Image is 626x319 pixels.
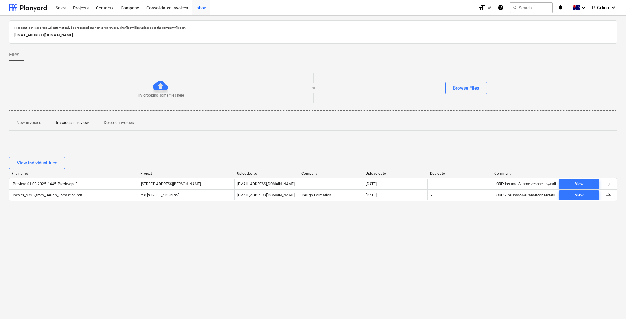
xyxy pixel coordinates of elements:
[478,4,485,11] i: format_size
[430,193,433,198] span: -
[575,181,584,188] div: View
[430,171,490,176] div: Due date
[595,290,626,319] iframe: Chat Widget
[559,190,599,200] button: View
[301,171,361,176] div: Company
[104,119,134,126] p: Deleted invoices
[445,82,487,94] button: Browse Files
[237,182,295,187] p: [EMAIL_ADDRESS][DOMAIN_NAME]
[510,2,553,13] button: Search
[498,4,504,11] i: Knowledge base
[14,32,612,38] p: [EMAIL_ADDRESS][DOMAIN_NAME]
[366,193,377,197] div: [DATE]
[141,182,201,186] span: 3 Emmerick Street, Lilyfield
[56,119,89,126] p: Invoices in review
[559,179,599,189] button: View
[299,179,363,189] div: -
[137,93,184,98] p: Try dropping some files here
[17,119,41,126] p: New invoices
[485,4,493,11] i: keyboard_arrow_down
[12,193,82,197] div: Invoice_2725_from_Design_Formation.pdf
[9,51,19,58] span: Files
[140,171,232,176] div: Project
[237,171,296,176] div: Uploaded by
[494,171,554,176] div: Comment
[558,4,564,11] i: notifications
[609,4,617,11] i: keyboard_arrow_down
[580,4,587,11] i: keyboard_arrow_down
[12,182,77,186] div: Preview_01-08-2025_1445_Preview.pdf
[14,26,612,30] p: Files sent to this address will automatically be processed and tested for viruses. The files will...
[12,171,135,176] div: File name
[141,193,179,197] span: 2 & 4 Merrenburn Ave, Naremburn
[299,190,363,200] div: Design Formation
[366,182,377,186] div: [DATE]
[592,5,609,10] span: R. Gelido
[237,193,295,198] p: [EMAIL_ADDRESS][DOMAIN_NAME]
[9,157,65,169] button: View individual files
[430,182,433,187] span: -
[312,86,315,91] p: or
[366,171,425,176] div: Upload date
[9,66,617,111] div: Try dropping some files hereorBrowse Files
[453,84,479,92] div: Browse Files
[575,192,584,199] div: View
[513,5,517,10] span: search
[17,159,57,167] div: View individual files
